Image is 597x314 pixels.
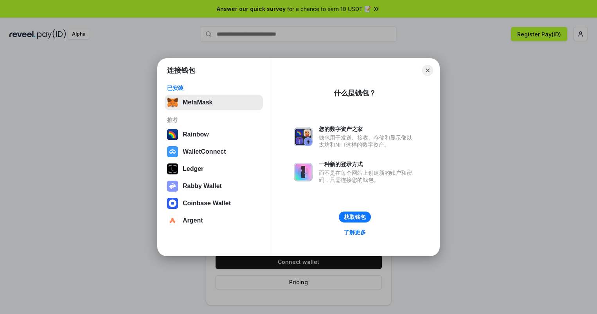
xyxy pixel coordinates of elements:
button: Argent [165,213,263,228]
button: MetaMask [165,95,263,110]
img: svg+xml,%3Csvg%20xmlns%3D%22http%3A%2F%2Fwww.w3.org%2F2000%2Fsvg%22%20fill%3D%22none%22%20viewBox... [294,163,313,181]
h1: 连接钱包 [167,66,195,75]
div: Coinbase Wallet [183,200,231,207]
a: 了解更多 [339,227,370,237]
div: 了解更多 [344,229,366,236]
button: Rainbow [165,127,263,142]
div: 钱包用于发送、接收、存储和显示像以太坊和NFT这样的数字资产。 [319,134,416,148]
div: 已安装 [167,84,261,92]
div: Ledger [183,165,203,172]
div: WalletConnect [183,148,226,155]
button: Close [422,65,433,76]
button: WalletConnect [165,144,263,160]
div: Rainbow [183,131,209,138]
button: Coinbase Wallet [165,196,263,211]
div: 而不是在每个网站上创建新的账户和密码，只需连接您的钱包。 [319,169,416,183]
div: MetaMask [183,99,212,106]
img: svg+xml,%3Csvg%20xmlns%3D%22http%3A%2F%2Fwww.w3.org%2F2000%2Fsvg%22%20fill%3D%22none%22%20viewBox... [167,181,178,192]
img: svg+xml,%3Csvg%20xmlns%3D%22http%3A%2F%2Fwww.w3.org%2F2000%2Fsvg%22%20width%3D%2228%22%20height%3... [167,163,178,174]
div: 获取钱包 [344,214,366,221]
div: Rabby Wallet [183,183,222,190]
div: 推荐 [167,117,261,124]
button: 获取钱包 [339,212,371,222]
div: 您的数字资产之家 [319,126,416,133]
button: Ledger [165,161,263,177]
img: svg+xml,%3Csvg%20fill%3D%22none%22%20height%3D%2233%22%20viewBox%3D%220%200%2035%2033%22%20width%... [167,97,178,108]
img: svg+xml,%3Csvg%20width%3D%2228%22%20height%3D%2228%22%20viewBox%3D%220%200%2028%2028%22%20fill%3D... [167,198,178,209]
img: svg+xml,%3Csvg%20xmlns%3D%22http%3A%2F%2Fwww.w3.org%2F2000%2Fsvg%22%20fill%3D%22none%22%20viewBox... [294,127,313,146]
div: 一种新的登录方式 [319,161,416,168]
div: 什么是钱包？ [334,88,376,98]
div: Argent [183,217,203,224]
button: Rabby Wallet [165,178,263,194]
img: svg+xml,%3Csvg%20width%3D%22120%22%20height%3D%22120%22%20viewBox%3D%220%200%20120%20120%22%20fil... [167,129,178,140]
img: svg+xml,%3Csvg%20width%3D%2228%22%20height%3D%2228%22%20viewBox%3D%220%200%2028%2028%22%20fill%3D... [167,215,178,226]
img: svg+xml,%3Csvg%20width%3D%2228%22%20height%3D%2228%22%20viewBox%3D%220%200%2028%2028%22%20fill%3D... [167,146,178,157]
